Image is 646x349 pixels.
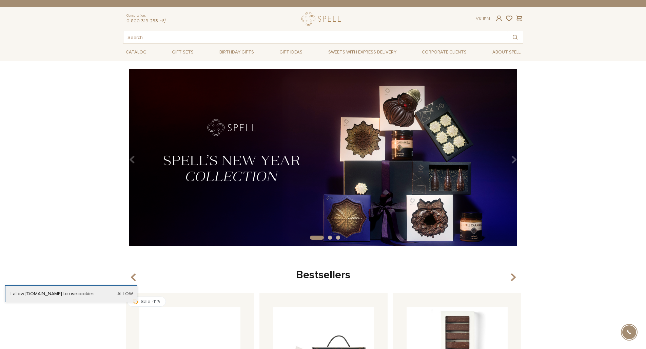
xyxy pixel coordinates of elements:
[123,268,523,282] div: Bestsellers
[123,235,523,241] div: Carousel Pagination
[126,14,167,18] span: Consultation:
[419,47,469,58] a: Corporate clients
[123,69,523,246] img: НР
[301,12,344,26] a: logo
[5,291,137,297] div: I allow [DOMAIN_NAME] to use
[476,16,490,22] div: En
[126,18,158,24] a: 0 800 319 233
[490,47,523,58] a: About Spell
[123,47,149,58] a: Catalog
[77,291,95,297] a: cookies
[483,16,484,22] span: |
[326,46,399,58] a: Sweets with express delivery
[117,291,133,297] a: Allow
[476,16,482,22] a: Ук
[336,236,340,240] button: Carousel Page 3
[328,236,332,240] button: Carousel Page 2
[277,47,305,58] a: Gift ideas
[507,31,523,43] button: Search
[127,297,166,307] div: Sale -11%
[310,236,324,240] button: Carousel Page 1 (Current Slide)
[217,47,257,58] a: Birthday gifts
[123,31,507,43] input: Search
[160,18,167,24] a: telegram
[169,47,196,58] a: Gift sets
